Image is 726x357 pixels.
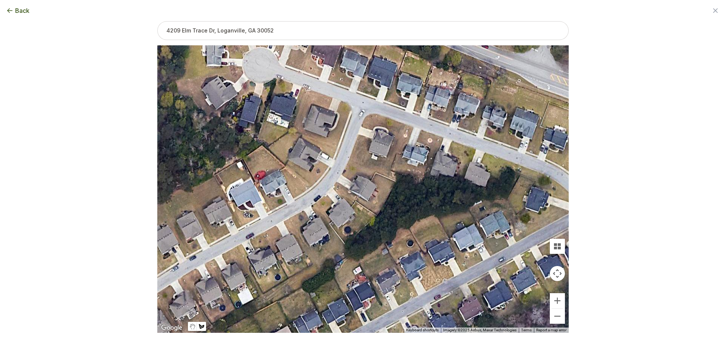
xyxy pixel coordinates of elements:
span: Imagery ©2025 Airbus, Maxar Technologies [443,328,517,332]
a: Report a map error [536,328,566,332]
span: Back [15,6,29,15]
input: 4209 Elm Trace Dr, Loganville, GA 30052 [157,21,569,40]
a: Open this area in Google Maps (opens a new window) [159,323,184,333]
button: Zoom out [550,309,565,324]
button: Map camera controls [550,266,565,281]
button: Stop drawing [188,322,197,331]
button: Keyboard shortcuts [406,328,439,333]
img: Google [159,323,184,333]
button: Draw a shape [197,322,206,331]
button: Zoom in [550,293,565,308]
button: Back [6,6,29,15]
a: Terms [521,328,532,332]
button: Tilt map [550,239,565,254]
